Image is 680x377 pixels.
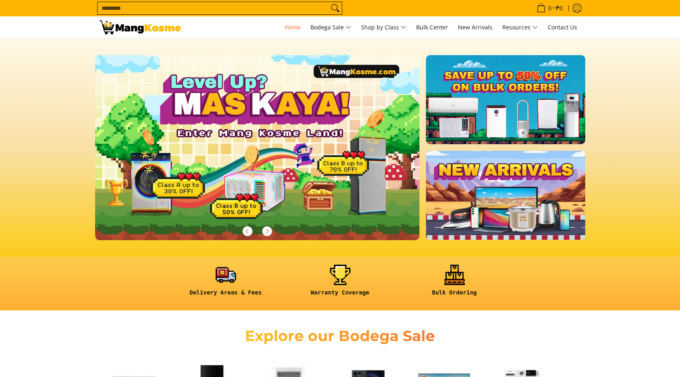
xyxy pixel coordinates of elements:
h2: Explore our Bodega Sale [222,327,459,345]
a: Bodega Sale [306,16,355,38]
a: Bulk Center [412,16,452,38]
span: Bulk Center [416,23,448,31]
button: Next [258,222,276,240]
button: Search [329,2,342,14]
a: Home [281,16,305,38]
span: ₱0 [555,5,564,11]
span: Contact Us [548,23,577,31]
a: Shop by Class [357,16,410,38]
button: Previous [239,222,256,240]
img: Gaming desktop banner [95,55,420,240]
a: Resources [498,16,542,38]
nav: Main Menu [189,16,581,38]
span: New Arrivals [458,23,493,31]
span: • [534,4,565,13]
span: Shop by Class [361,22,406,33]
img: Mang Kosme: Your Home Appliances Warehouse Sale Partner! [99,20,181,34]
a: <h6><strong>Warranty Coverage</strong></h6> [287,265,393,303]
span: Resources [502,22,538,33]
a: <h6><strong>Delivery Areas & Fees</strong></h6> [173,265,279,303]
a: Contact Us [544,16,581,38]
span: 0 [547,5,553,11]
a: <h6><strong>Bulk Ordering</strong></h6> [401,265,508,303]
a: New Arrivals [454,16,497,38]
span: Home [285,23,301,31]
span: Bodega Sale [310,22,351,33]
